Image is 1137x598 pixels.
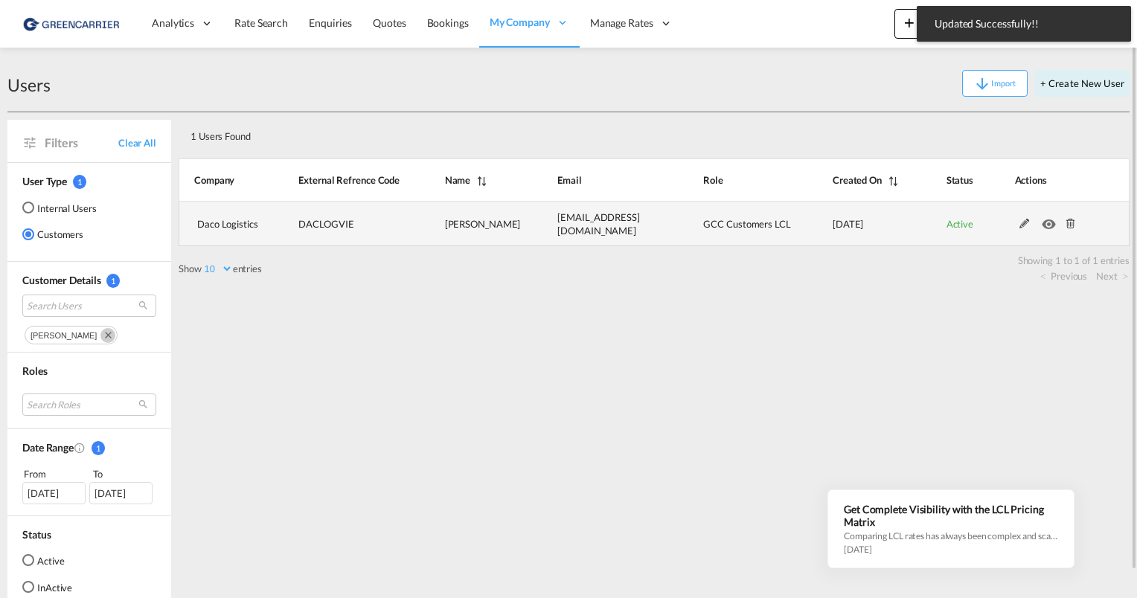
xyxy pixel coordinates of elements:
div: [DATE] [22,482,86,504]
span: 1 [106,274,120,288]
div: Showing 1 to 1 of 1 entries [186,246,1130,267]
span: GCC Customers LCL [703,218,790,230]
span: Search Users [27,299,128,312]
td: bonka.mihaleva@dacolog.com [520,202,666,246]
md-radio-button: Internal Users [22,200,97,215]
td: Daco Logistics [179,202,261,246]
th: Created On [795,158,909,202]
md-icon: Created On [74,442,86,454]
span: Analytics [152,16,194,30]
md-icon: icon-eye [1042,215,1061,225]
span: User Type [22,175,67,187]
span: Daco Logistics [197,218,258,230]
div: [DATE] [89,482,153,504]
td: Bonka Mihaleva [408,202,521,246]
md-radio-button: InActive [22,579,72,594]
span: Manage Rates [590,16,653,30]
span: Rate Search [234,16,288,29]
span: DACLOGVIE [298,218,353,230]
td: DACLOGVIE [261,202,407,246]
span: [PERSON_NAME] [445,218,521,230]
th: Name [408,158,521,202]
div: Press delete to remove this chip. [31,327,100,344]
a: Next [1096,269,1128,283]
img: 1378a7308afe11ef83610d9e779c6b34.png [22,7,123,40]
select: Showentries [202,263,233,275]
div: To [92,466,157,481]
span: Customer Details [22,274,100,286]
th: Email [520,158,666,202]
th: Actions [978,158,1130,202]
span: Clear All [118,136,156,149]
span: 1 [92,441,105,455]
button: Remove [95,327,117,341]
th: Company [179,158,261,202]
td: GCC Customers LCL [666,202,795,246]
button: icon-plus 400-fgNewicon-chevron-down [894,9,962,39]
span: [DATE] [833,218,863,230]
th: External Refrence Code [261,158,407,202]
span: Bookings [427,16,469,29]
th: Role [666,158,795,202]
span: Roles [22,364,48,377]
span: Date Range [22,441,74,454]
span: New [900,16,956,28]
label: Show entries [179,262,262,275]
span: [PERSON_NAME] [31,331,97,340]
a: Previous [1040,269,1087,283]
md-chips-wrap: Chips container. Use arrow keys to select chips. [22,322,156,344]
div: 1 Users Found [185,118,1030,149]
span: Quotes [373,16,406,29]
md-radio-button: Customers [22,227,97,242]
span: Status [22,528,51,541]
div: Users [7,73,51,97]
md-icon: icon-arrow-down [973,75,991,93]
span: My Company [490,15,550,30]
span: [EMAIL_ADDRESS][DOMAIN_NAME] [557,211,640,237]
span: Active [947,218,973,230]
span: Filters [45,135,118,151]
span: Updated Successfully!! [930,16,1118,31]
th: Status [909,158,978,202]
md-radio-button: Active [22,553,72,568]
span: 1 [73,175,86,189]
td: 2025-02-17 [795,202,909,246]
md-icon: icon-plus 400-fg [900,13,918,31]
button: icon-arrow-downImport [962,70,1028,97]
span: From To [DATE][DATE] [22,466,156,504]
div: From [22,466,88,481]
span: Enquiries [309,16,352,29]
button: + Create New User [1035,70,1130,97]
